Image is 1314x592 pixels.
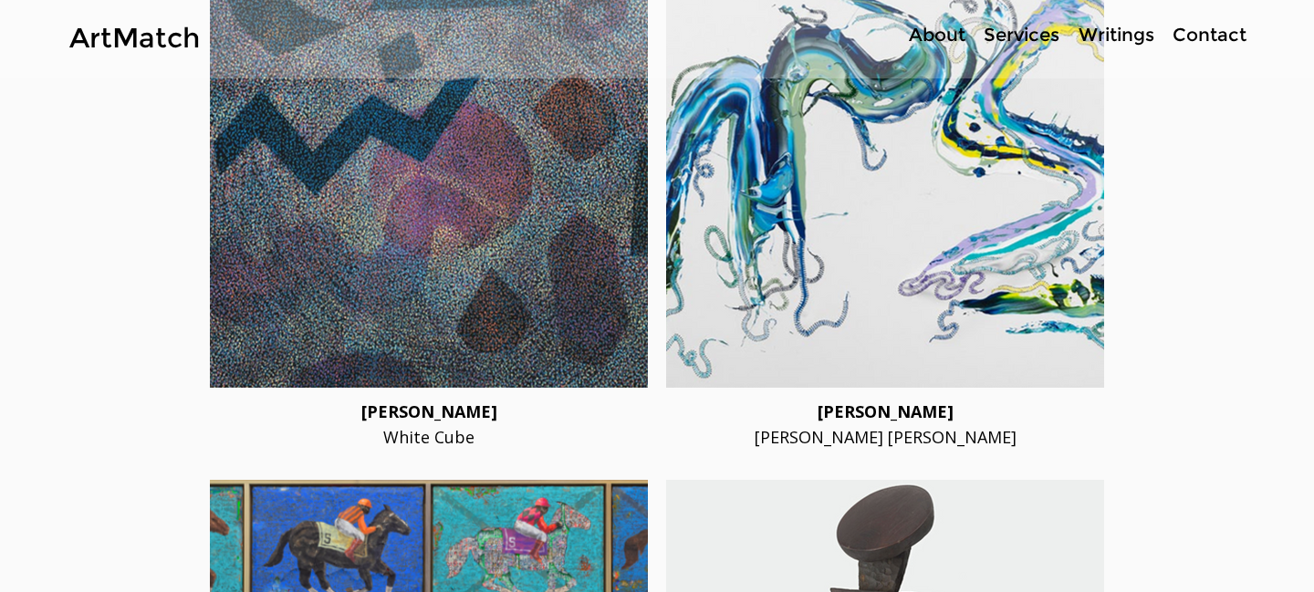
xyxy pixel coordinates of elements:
span: [PERSON_NAME] [361,400,497,422]
p: Writings [1069,22,1163,48]
a: About [900,22,975,48]
a: Services [975,22,1068,48]
span: White Cube [383,426,474,448]
span: [PERSON_NAME] [PERSON_NAME] [755,426,1017,448]
a: ArtMatch [69,21,200,55]
a: Writings [1068,22,1163,48]
nav: Site [839,22,1254,48]
a: Contact [1163,22,1254,48]
p: Contact [1163,22,1256,48]
span: [PERSON_NAME] [818,400,954,422]
p: Services [975,22,1069,48]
